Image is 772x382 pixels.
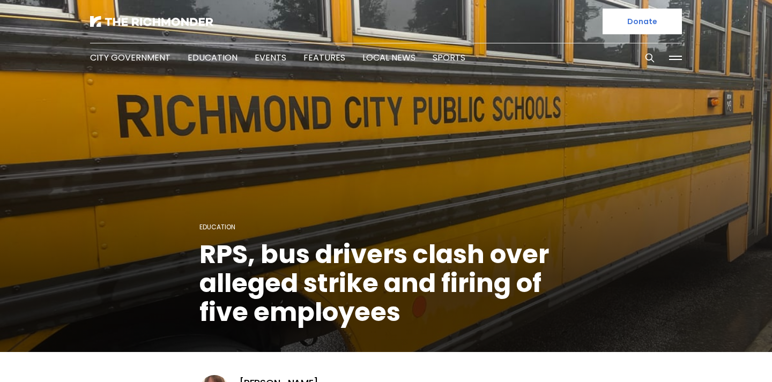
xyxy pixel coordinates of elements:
a: Education [199,222,235,231]
h1: RPS, bus drivers clash over alleged strike and firing of five employees [199,240,573,327]
iframe: portal-trigger [681,329,772,382]
a: Donate [603,9,682,34]
a: Local News [362,51,415,64]
button: Search this site [642,50,658,66]
img: The Richmonder [90,16,213,27]
a: Features [303,51,345,64]
a: Sports [433,51,465,64]
a: City Government [90,51,170,64]
a: Events [255,51,286,64]
a: Education [188,51,237,64]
